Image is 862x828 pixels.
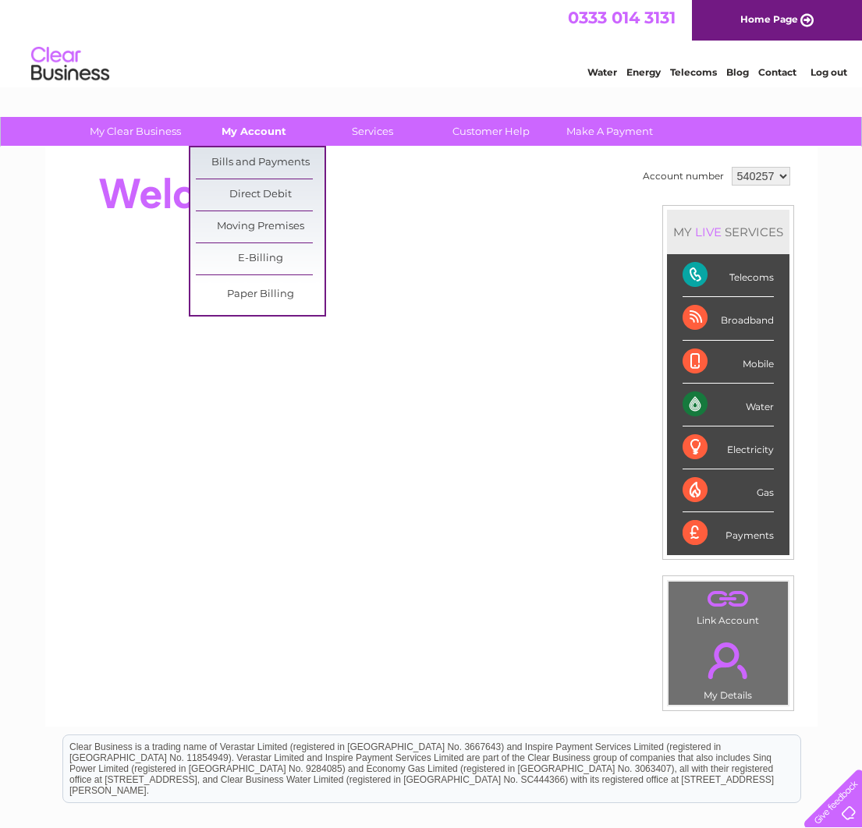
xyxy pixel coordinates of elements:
[427,117,555,146] a: Customer Help
[63,9,800,76] div: Clear Business is a trading name of Verastar Limited (registered in [GEOGRAPHIC_DATA] No. 3667643...
[626,66,661,78] a: Energy
[545,117,674,146] a: Make A Payment
[692,225,725,239] div: LIVE
[71,117,200,146] a: My Clear Business
[667,210,789,254] div: MY SERVICES
[668,629,789,706] td: My Details
[683,341,774,384] div: Mobile
[587,66,617,78] a: Water
[668,581,789,630] td: Link Account
[758,66,796,78] a: Contact
[190,117,318,146] a: My Account
[196,211,325,242] a: Moving Premises
[726,66,749,78] a: Blog
[683,297,774,340] div: Broadband
[811,66,847,78] a: Log out
[196,279,325,310] a: Paper Billing
[683,469,774,512] div: Gas
[196,243,325,274] a: E-Billing
[683,384,774,426] div: Water
[683,254,774,297] div: Telecoms
[308,117,437,146] a: Services
[30,41,110,88] img: logo.png
[683,426,774,469] div: Electricity
[196,147,325,179] a: Bills and Payments
[672,633,784,688] a: .
[196,179,325,211] a: Direct Debit
[670,66,717,78] a: Telecoms
[672,586,784,613] a: .
[639,163,728,189] td: Account number
[568,8,676,27] a: 0333 014 3131
[683,512,774,554] div: Payments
